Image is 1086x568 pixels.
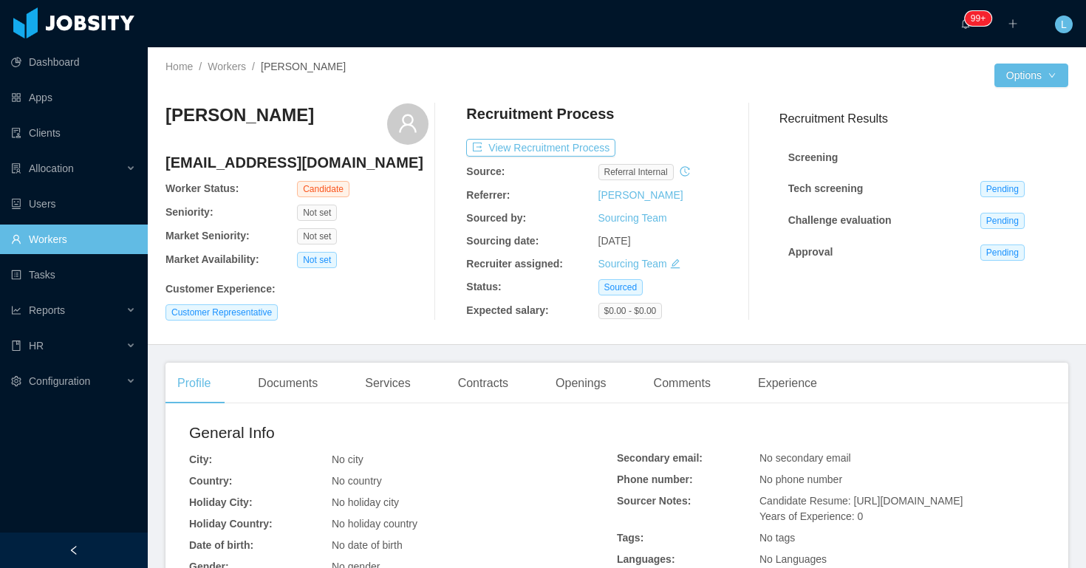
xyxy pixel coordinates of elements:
[397,113,418,134] i: icon: user
[466,212,526,224] b: Sourced by:
[466,189,510,201] b: Referrer:
[11,260,136,290] a: icon: profileTasks
[165,253,259,265] b: Market Availability:
[598,164,674,180] span: Referral internal
[29,162,74,174] span: Allocation
[759,473,842,485] span: No phone number
[788,151,839,163] strong: Screening
[189,454,212,465] b: City:
[759,495,963,522] span: Candidate Resume: [URL][DOMAIN_NAME] Years of Experience: 0
[680,166,690,177] i: icon: history
[980,244,1025,261] span: Pending
[165,103,314,127] h3: [PERSON_NAME]
[11,341,21,351] i: icon: book
[165,61,193,72] a: Home
[29,340,44,352] span: HR
[297,205,337,221] span: Not set
[11,118,136,148] a: icon: auditClients
[746,363,829,404] div: Experience
[199,61,202,72] span: /
[788,246,833,258] strong: Approval
[165,304,278,321] span: Customer Representative
[189,421,617,445] h2: General Info
[208,61,246,72] a: Workers
[617,473,693,485] b: Phone number:
[466,142,615,154] a: icon: exportView Recruitment Process
[617,553,675,565] b: Languages:
[11,305,21,315] i: icon: line-chart
[165,152,428,173] h4: [EMAIL_ADDRESS][DOMAIN_NAME]
[466,281,501,292] b: Status:
[779,109,1068,128] h3: Recruitment Results
[466,304,548,316] b: Expected salary:
[617,532,643,544] b: Tags:
[759,452,851,464] span: No secondary email
[617,495,691,507] b: Sourcer Notes:
[960,18,971,29] i: icon: bell
[965,11,991,26] sup: 2123
[759,530,1045,546] div: No tags
[261,61,346,72] span: [PERSON_NAME]
[29,304,65,316] span: Reports
[29,375,90,387] span: Configuration
[788,214,892,226] strong: Challenge evaluation
[297,228,337,244] span: Not set
[598,212,667,224] a: Sourcing Team
[1061,16,1067,33] span: L
[252,61,255,72] span: /
[165,230,250,242] b: Market Seniority:
[617,452,703,464] b: Secondary email:
[980,213,1025,229] span: Pending
[446,363,520,404] div: Contracts
[11,47,136,77] a: icon: pie-chartDashboard
[466,235,539,247] b: Sourcing date:
[994,64,1068,87] button: Optionsicon: down
[332,454,363,465] span: No city
[297,252,337,268] span: Not set
[11,225,136,254] a: icon: userWorkers
[466,165,505,177] b: Source:
[165,283,276,295] b: Customer Experience :
[165,206,214,218] b: Seniority:
[332,496,399,508] span: No holiday city
[598,279,643,295] span: Sourced
[11,189,136,219] a: icon: robotUsers
[332,475,382,487] span: No country
[165,182,239,194] b: Worker Status:
[544,363,618,404] div: Openings
[297,181,349,197] span: Candidate
[598,258,667,270] a: Sourcing Team
[1008,18,1018,29] i: icon: plus
[466,103,614,124] h4: Recruitment Process
[598,189,683,201] a: [PERSON_NAME]
[189,518,273,530] b: Holiday Country:
[759,553,827,565] span: No Languages
[353,363,422,404] div: Services
[466,139,615,157] button: icon: exportView Recruitment Process
[189,475,232,487] b: Country:
[189,539,253,551] b: Date of birth:
[980,181,1025,197] span: Pending
[332,539,403,551] span: No date of birth
[11,163,21,174] i: icon: solution
[332,518,417,530] span: No holiday country
[642,363,723,404] div: Comments
[246,363,329,404] div: Documents
[598,303,663,319] span: $0.00 - $0.00
[189,496,253,508] b: Holiday City:
[670,259,680,269] i: icon: edit
[11,83,136,112] a: icon: appstoreApps
[598,235,631,247] span: [DATE]
[11,376,21,386] i: icon: setting
[165,363,222,404] div: Profile
[466,258,563,270] b: Recruiter assigned:
[788,182,864,194] strong: Tech screening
